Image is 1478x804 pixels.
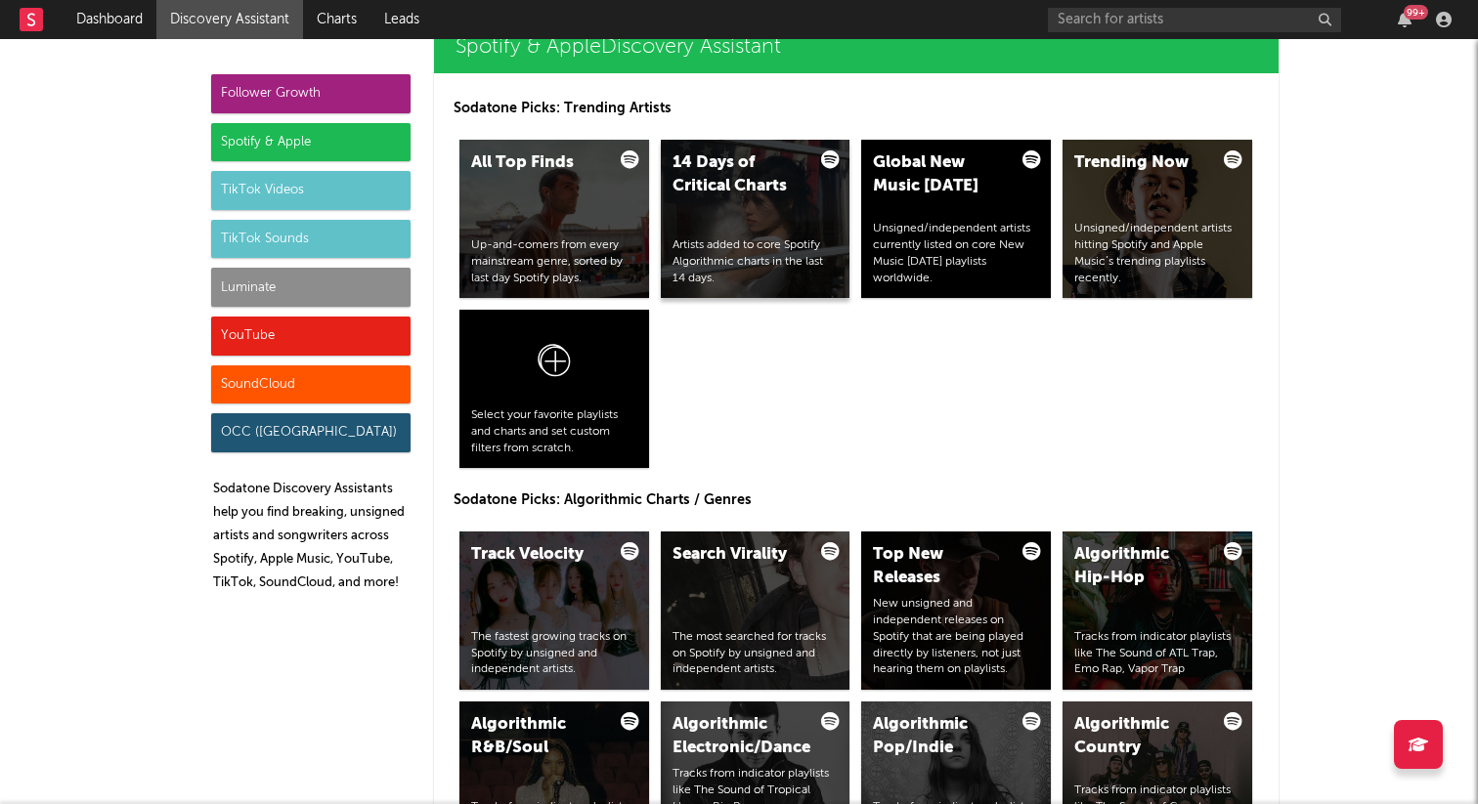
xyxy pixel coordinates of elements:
div: All Top Finds [471,151,604,175]
div: 99 + [1404,5,1428,20]
a: Algorithmic Hip-HopTracks from indicator playlists like The Sound of ATL Trap, Emo Rap, Vapor Trap [1063,531,1252,690]
a: Spotify & AppleDiscovery Assistant [434,21,1279,73]
div: TikTok Sounds [211,220,411,259]
div: Global New Music [DATE] [873,151,1006,198]
a: Select your favorite playlists and charts and set custom filters from scratch. [459,310,649,468]
div: Trending Now [1074,151,1207,175]
div: TikTok Videos [211,171,411,210]
div: Unsigned/independent artists hitting Spotify and Apple Music’s trending playlists recently. [1074,221,1240,286]
a: Search ViralityThe most searched for tracks on Spotify by unsigned and independent artists. [661,531,850,690]
a: 14 Days of Critical ChartsArtists added to core Spotify Algorithmic charts in the last 14 days. [661,140,850,298]
div: Spotify & Apple [211,123,411,162]
div: Algorithmic Pop/Indie [873,713,1006,760]
button: 99+ [1398,12,1412,27]
a: Track VelocityThe fastest growing tracks on Spotify by unsigned and independent artists. [459,531,649,690]
div: YouTube [211,317,411,356]
p: Sodatone Picks: Algorithmic Charts / Genres [454,488,1259,512]
div: OCC ([GEOGRAPHIC_DATA]) [211,413,411,452]
div: Tracks from indicator playlists like The Sound of ATL Trap, Emo Rap, Vapor Trap [1074,629,1240,678]
div: The most searched for tracks on Spotify by unsigned and independent artists. [673,629,839,678]
a: Trending NowUnsigned/independent artists hitting Spotify and Apple Music’s trending playlists rec... [1063,140,1252,298]
div: Algorithmic Hip-Hop [1074,543,1207,590]
p: Sodatone Picks: Trending Artists [454,97,1259,120]
div: Algorithmic Electronic/Dance [673,713,805,760]
div: Top New Releases [873,543,1006,590]
a: Top New ReleasesNew unsigned and independent releases on Spotify that are being played directly b... [861,531,1051,690]
div: Algorithmic Country [1074,713,1207,760]
div: SoundCloud [211,365,411,404]
div: Unsigned/independent artists currently listed on core New Music [DATE] playlists worldwide. [873,221,1039,286]
div: The fastest growing tracks on Spotify by unsigned and independent artists. [471,629,637,678]
a: Global New Music [DATE]Unsigned/independent artists currently listed on core New Music [DATE] pla... [861,140,1051,298]
p: Sodatone Discovery Assistants help you find breaking, unsigned artists and songwriters across Spo... [213,478,411,595]
div: Luminate [211,268,411,307]
div: Follower Growth [211,74,411,113]
div: Algorithmic R&B/Soul [471,713,604,760]
div: Artists added to core Spotify Algorithmic charts in the last 14 days. [673,237,839,286]
div: Search Virality [673,543,805,567]
a: All Top FindsUp-and-comers from every mainstream genre, sorted by last day Spotify plays. [459,140,649,298]
div: Up-and-comers from every mainstream genre, sorted by last day Spotify plays. [471,237,637,286]
div: Select your favorite playlists and charts and set custom filters from scratch. [471,407,637,456]
div: New unsigned and independent releases on Spotify that are being played directly by listeners, not... [873,596,1039,678]
div: 14 Days of Critical Charts [673,151,805,198]
input: Search for artists [1048,8,1341,32]
div: Track Velocity [471,543,604,567]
